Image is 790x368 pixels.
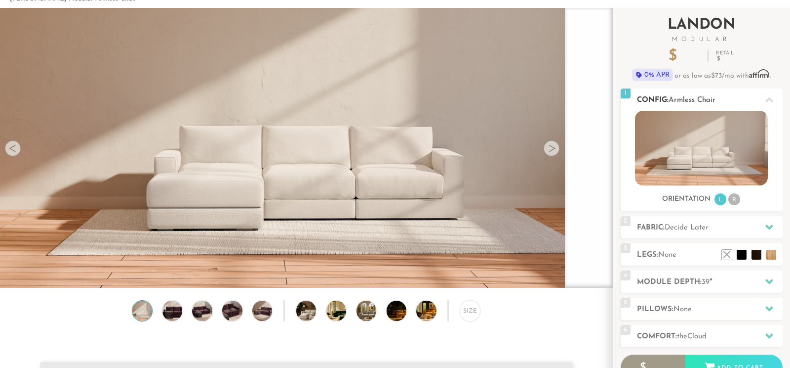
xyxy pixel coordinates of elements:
[677,333,687,340] span: the
[658,251,676,259] span: None
[716,51,734,62] p: Retail
[621,271,631,280] span: 4
[326,301,362,321] img: DreamSofa Modular Sofa & Sectional Video Presentation 2
[714,193,726,205] li: L
[190,301,214,321] img: Landon Modular Armless Chair no legs 3
[632,69,673,81] span: 0% APR
[621,243,631,253] span: 3
[621,37,783,43] span: Modular
[748,323,783,361] iframe: Chat
[665,224,709,231] span: Decide Later
[669,49,700,64] p: $
[669,96,715,104] span: Armless Chair
[711,72,722,80] span: $73
[637,331,783,342] h2: Comfort:
[416,301,452,321] img: DreamSofa Modular Sofa & Sectional Video Presentation 5
[621,298,631,308] span: 5
[717,56,733,62] em: $
[637,222,783,233] h2: Fabric:
[687,333,707,340] span: Cloud
[621,89,631,98] span: 1
[220,301,244,321] img: Landon Modular Armless Chair no legs 4
[749,70,770,78] span: Affirm
[356,301,392,321] img: DreamSofa Modular Sofa & Sectional Video Presentation 3
[728,193,740,205] li: R
[637,304,783,315] h2: Pillows:
[621,216,631,226] span: 2
[250,301,274,321] img: Landon Modular Armless Chair no legs 5
[387,301,422,321] img: DreamSofa Modular Sofa & Sectional Video Presentation 4
[621,325,631,335] span: 6
[637,94,783,106] h2: Config:
[160,301,184,321] img: Landon Modular Armless Chair no legs 2
[296,301,332,321] img: DreamSofa Modular Sofa & Sectional Video Presentation 1
[702,278,710,286] span: 39
[662,195,711,204] h3: Orientation
[637,276,783,288] h2: Module Depth: "
[635,111,768,185] img: landon-sofa-no_legs-no_pillows-1.jpg
[621,18,783,43] h2: Landon
[130,301,154,321] img: Landon Modular Armless Chair no legs 1
[673,306,692,313] span: None
[637,249,783,261] h2: Legs:
[460,300,480,321] div: Size
[621,69,783,81] p: or as low as /mo with .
